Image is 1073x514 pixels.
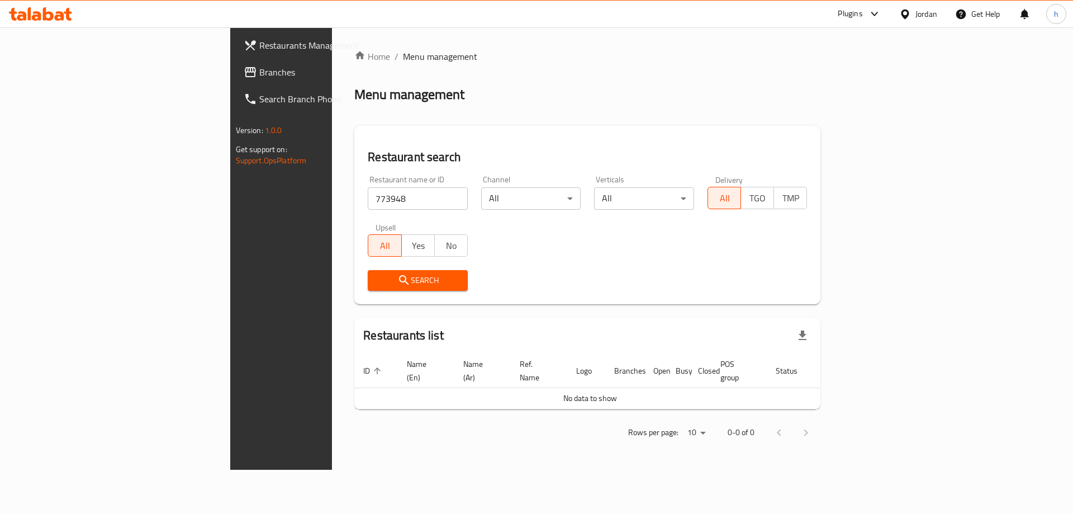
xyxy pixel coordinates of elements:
span: No [439,238,463,254]
span: All [373,238,397,254]
p: 0-0 of 0 [728,426,754,440]
a: Search Branch Phone [235,86,410,112]
h2: Restaurants list [363,327,443,344]
button: All [708,187,741,209]
div: All [481,187,581,210]
span: POS group [720,357,753,384]
input: Search for restaurant name or ID.. [368,187,468,210]
th: Busy [667,354,689,388]
span: All [713,190,737,206]
span: Version: [236,123,263,138]
h2: Restaurant search [368,149,807,166]
button: Search [368,270,468,291]
span: Yes [406,238,430,254]
span: ID [363,364,384,378]
span: Menu management [403,50,477,63]
button: Yes [401,234,435,257]
span: No data to show [563,391,617,405]
button: No [434,234,468,257]
div: Plugins [838,7,862,21]
span: 1.0.0 [265,123,282,138]
a: Restaurants Management [235,32,410,59]
th: Logo [567,354,605,388]
button: TGO [740,187,774,209]
a: Support.OpsPlatform [236,153,307,168]
span: Name (Ar) [463,357,497,384]
p: Rows per page: [628,426,678,440]
nav: breadcrumb [354,50,820,63]
div: Export file [789,322,816,349]
span: Search [377,273,459,287]
span: Name (En) [407,357,441,384]
span: Restaurants Management [259,39,401,52]
th: Branches [605,354,644,388]
div: Rows per page: [683,425,710,441]
th: Open [644,354,667,388]
button: TMP [773,187,807,209]
h2: Menu management [354,86,464,103]
div: All [594,187,694,210]
span: Get support on: [236,142,287,157]
span: Status [776,364,812,378]
button: All [368,234,401,257]
table: enhanced table [354,354,864,409]
span: Ref. Name [520,357,554,384]
span: Search Branch Phone [259,92,401,106]
div: Jordan [915,8,937,20]
span: TMP [778,190,803,206]
label: Upsell [376,223,396,231]
span: Branches [259,65,401,79]
a: Branches [235,59,410,86]
th: Closed [689,354,711,388]
span: h [1054,8,1058,20]
span: TGO [746,190,770,206]
label: Delivery [715,176,743,183]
